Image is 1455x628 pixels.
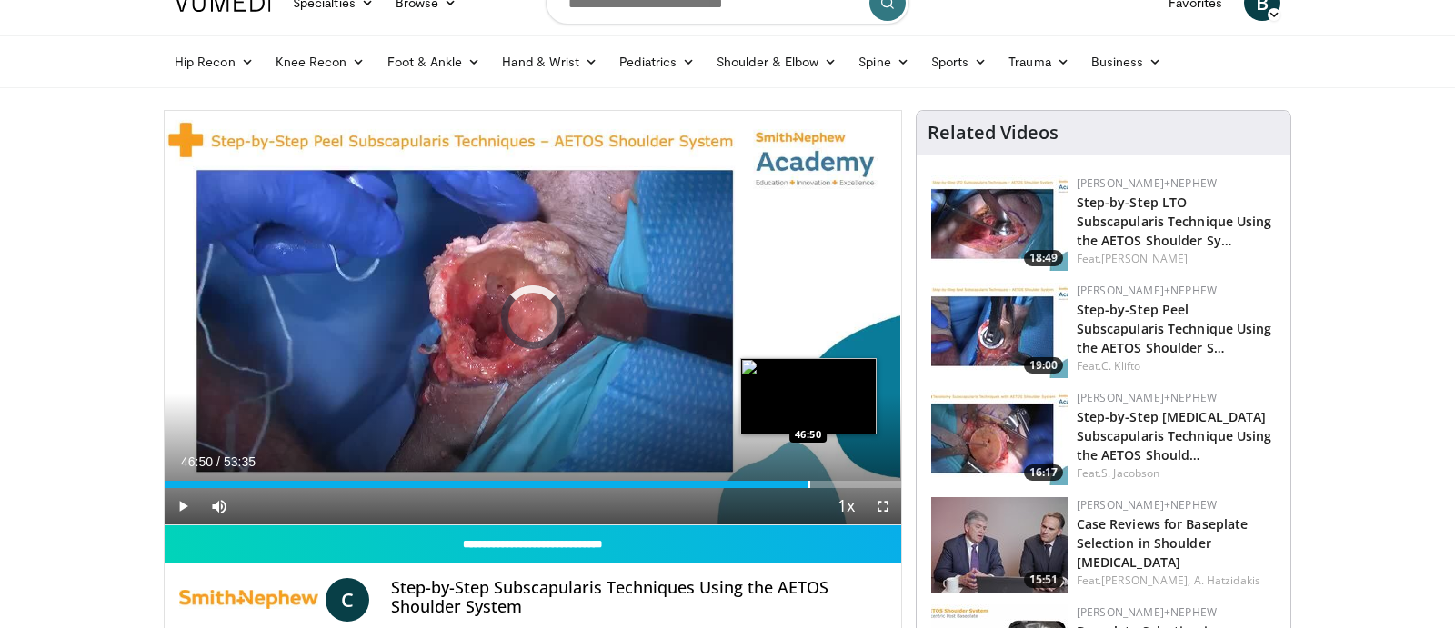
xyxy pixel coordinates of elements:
[706,44,848,80] a: Shoulder & Elbow
[865,488,901,524] button: Fullscreen
[1077,251,1276,267] div: Feat.
[1077,573,1276,589] div: Feat.
[931,175,1068,271] a: 18:49
[224,454,256,469] span: 53:35
[928,122,1059,144] h4: Related Videos
[201,488,237,524] button: Mute
[931,283,1068,378] img: b20f33db-e2ef-4fba-9ed7-2022b8b6c9a2.150x105_q85_crop-smart_upscale.jpg
[1077,301,1272,356] a: Step-by-Step Peel Subscapularis Technique Using the AETOS Shoulder S…
[1024,572,1063,588] span: 15:51
[326,578,369,622] a: C
[1077,408,1272,464] a: Step-by-Step [MEDICAL_DATA] Subscapularis Technique Using the AETOS Should…
[608,44,706,80] a: Pediatrics
[1077,194,1272,249] a: Step-by-Step LTO Subscapularis Technique Using the AETOS Shoulder Sy…
[931,497,1068,593] img: f00e741d-fb3a-4d21-89eb-19e7839cb837.150x105_q85_crop-smart_upscale.jpg
[931,283,1068,378] a: 19:00
[931,497,1068,593] a: 15:51
[931,390,1068,485] img: ca45cbb5-4e2d-4a89-993c-d0571e41d102.150x105_q85_crop-smart_upscale.jpg
[1077,465,1276,482] div: Feat.
[1024,464,1063,481] span: 16:17
[165,488,201,524] button: Play
[181,454,213,469] span: 46:50
[931,175,1068,271] img: 5fb50d2e-094e-471e-87f5-37e6246062e2.150x105_q85_crop-smart_upscale.jpg
[376,44,492,80] a: Foot & Ankle
[391,578,886,617] h4: Step-by-Step Subscapularis Techniques Using the AETOS Shoulder System
[491,44,608,80] a: Hand & Wrist
[1101,251,1188,266] a: [PERSON_NAME]
[1101,358,1140,374] a: C. Klifto
[164,44,265,80] a: Hip Recon
[1077,283,1217,298] a: [PERSON_NAME]+Nephew
[1101,573,1190,588] a: [PERSON_NAME],
[998,44,1080,80] a: Trauma
[1077,175,1217,191] a: [PERSON_NAME]+Nephew
[1077,604,1217,620] a: [PERSON_NAME]+Nephew
[920,44,998,80] a: Sports
[740,358,877,434] img: image.jpeg
[1101,465,1159,481] a: S. Jacobson
[165,111,901,525] video-js: Video Player
[1024,250,1063,266] span: 18:49
[216,454,220,469] span: /
[179,578,318,622] img: Smith+Nephew
[265,44,376,80] a: Knee Recon
[828,488,865,524] button: Playback Rate
[1077,515,1249,571] a: Case Reviews for Baseplate Selection in Shoulder [MEDICAL_DATA]
[1077,390,1217,405] a: [PERSON_NAME]+Nephew
[1077,358,1276,374] div: Feat.
[1194,573,1260,588] a: A. Hatzidakis
[931,390,1068,485] a: 16:17
[848,44,919,80] a: Spine
[1080,44,1173,80] a: Business
[165,481,901,488] div: Progress Bar
[1077,497,1217,513] a: [PERSON_NAME]+Nephew
[1024,357,1063,374] span: 19:00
